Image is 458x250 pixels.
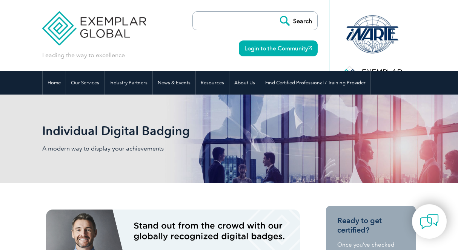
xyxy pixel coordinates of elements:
[239,40,318,56] a: Login to the Community
[42,51,125,59] p: Leading the way to excellence
[42,144,229,153] p: A modern way to display your achievements
[308,46,312,50] img: open_square.png
[276,12,317,30] input: Search
[105,71,152,95] a: Industry Partners
[196,71,229,95] a: Resources
[260,71,370,95] a: Find Certified Professional / Training Provider
[66,71,104,95] a: Our Services
[420,212,439,231] img: contact-chat.png
[43,71,66,95] a: Home
[337,216,404,235] h3: Ready to get certified?
[42,125,304,137] h2: Individual Digital Badging
[153,71,195,95] a: News & Events
[229,71,260,95] a: About Us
